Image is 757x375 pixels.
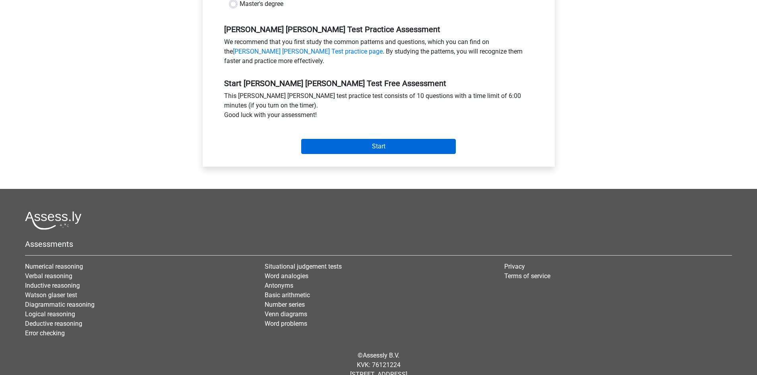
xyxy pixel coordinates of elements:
[25,211,81,230] img: Assessly logo
[25,320,82,327] a: Deductive reasoning
[25,301,95,308] a: Diagrammatic reasoning
[224,79,533,88] h5: Start [PERSON_NAME] [PERSON_NAME] Test Free Assessment
[265,263,342,270] a: Situational judgement tests
[363,352,399,359] a: Assessly B.V.
[265,310,307,318] a: Venn diagrams
[25,282,80,289] a: Inductive reasoning
[218,37,539,69] div: We recommend that you first study the common patterns and questions, which you can find on the . ...
[265,301,305,308] a: Number series
[218,91,539,123] div: This [PERSON_NAME] [PERSON_NAME] test practice test consists of 10 questions with a time limit of...
[25,310,75,318] a: Logical reasoning
[265,272,308,280] a: Word analogies
[25,291,77,299] a: Watson glaser test
[504,272,550,280] a: Terms of service
[265,282,293,289] a: Antonyms
[25,272,72,280] a: Verbal reasoning
[233,48,383,55] a: [PERSON_NAME] [PERSON_NAME] Test practice page
[25,239,732,249] h5: Assessments
[25,263,83,270] a: Numerical reasoning
[25,329,65,337] a: Error checking
[224,25,533,34] h5: [PERSON_NAME] [PERSON_NAME] Test Practice Assessment
[504,263,525,270] a: Privacy
[265,320,307,327] a: Word problems
[265,291,310,299] a: Basic arithmetic
[301,139,456,154] input: Start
